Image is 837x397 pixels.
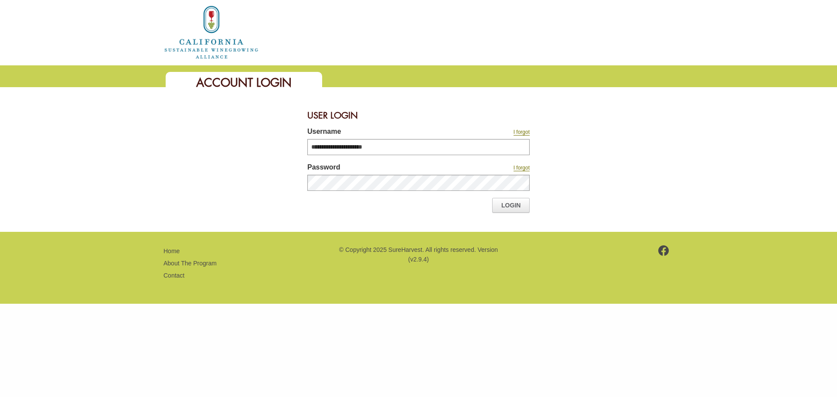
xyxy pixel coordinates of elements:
label: Username [307,126,451,139]
a: Contact [163,272,184,279]
span: Account Login [196,75,292,90]
a: About The Program [163,260,217,267]
label: Password [307,162,451,175]
div: User Login [307,105,530,126]
img: footer-facebook.png [658,245,669,256]
p: © Copyright 2025 SureHarvest. All rights reserved. Version (v2.9.4) [338,245,499,265]
a: I forgot [514,129,530,136]
img: logo_cswa2x.png [163,4,259,60]
a: Login [492,198,530,213]
a: I forgot [514,165,530,171]
a: Home [163,248,180,254]
a: Home [163,28,259,35]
